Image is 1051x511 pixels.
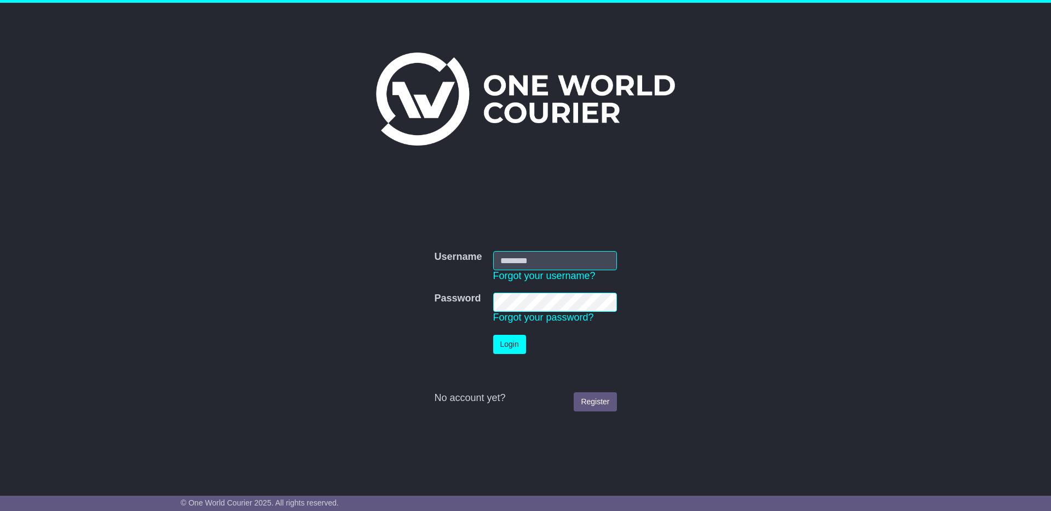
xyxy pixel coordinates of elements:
button: Login [493,335,526,354]
a: Register [574,392,616,411]
img: One World [376,53,675,146]
a: Forgot your username? [493,270,596,281]
div: No account yet? [434,392,616,404]
span: © One World Courier 2025. All rights reserved. [181,498,339,507]
label: Username [434,251,482,263]
label: Password [434,293,481,305]
a: Forgot your password? [493,312,594,323]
